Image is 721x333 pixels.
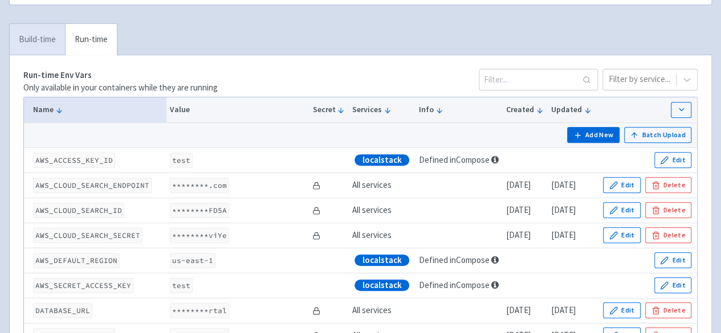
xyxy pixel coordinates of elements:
[65,24,117,55] a: Run-time
[23,81,218,94] p: Only available in your containers while they are running
[645,227,691,243] button: Delete
[603,227,641,243] button: Edit
[10,24,65,55] a: Build-time
[603,177,641,193] button: Edit
[419,254,490,265] a: Defined in Compose
[419,279,490,290] a: Defined in Compose
[362,254,402,266] span: localstack
[419,154,490,165] a: Defined in Compose
[349,198,416,223] td: All services
[551,204,576,215] time: [DATE]
[349,223,416,248] td: All services
[33,178,152,193] code: AWS_CLOUD_SEARCH_ENDPOINT
[33,303,92,318] code: DATABASE_URL
[645,202,691,218] button: Delete
[23,69,92,80] strong: Run-time Env Vars
[479,69,598,91] input: Filter...
[33,253,120,268] code: AWS_DEFAULT_REGION
[551,305,576,315] time: [DATE]
[506,179,531,190] time: [DATE]
[645,177,691,193] button: Delete
[170,253,215,268] code: us-east-1
[551,104,596,116] button: Updated
[166,97,309,123] th: Value
[349,298,416,323] td: All services
[551,229,576,240] time: [DATE]
[362,154,402,166] span: localstack
[352,104,412,116] button: Services
[567,127,620,143] button: Add New
[654,152,692,168] button: Edit
[33,203,124,218] code: AWS_CLOUD_SEARCH_ID
[33,153,115,168] code: AWS_ACCESS_KEY_ID
[654,277,692,293] button: Edit
[603,202,641,218] button: Edit
[33,104,163,116] button: Name
[312,104,345,116] button: Secret
[603,302,641,318] button: Edit
[551,179,576,190] time: [DATE]
[170,153,193,168] code: test
[33,228,142,243] code: AWS_CLOUD_SEARCH_SECRET
[645,302,691,318] button: Delete
[506,104,544,116] button: Created
[506,204,531,215] time: [DATE]
[362,279,402,291] span: localstack
[419,104,499,116] button: Info
[506,305,531,315] time: [DATE]
[624,127,692,143] button: Batch Upload
[33,278,133,293] code: AWS_SECRET_ACCESS_KEY
[170,278,193,293] code: test
[349,172,416,198] td: All services
[654,252,692,268] button: Edit
[506,229,531,240] time: [DATE]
